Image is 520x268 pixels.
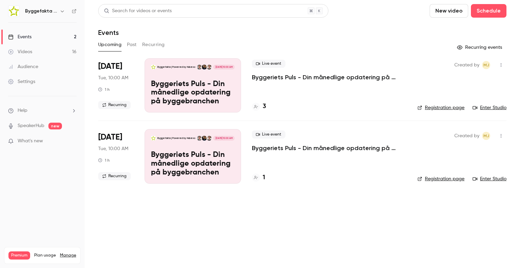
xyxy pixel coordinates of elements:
[18,107,27,114] span: Help
[202,136,207,141] img: Thomas Simonsen
[483,132,489,140] span: MJ
[98,75,128,81] span: Tue, 10:00 AM
[263,102,266,111] h4: 3
[417,176,464,182] a: Registration page
[157,137,195,140] p: Byggefakta | Powered by Hubexo
[8,251,30,260] span: Premium
[151,80,235,106] p: Byggeriets Puls - Din månedlige opdatering på byggebranchen
[417,104,464,111] a: Registration page
[104,7,172,15] div: Search for videos or events
[18,138,43,145] span: What's new
[252,144,407,152] a: Byggeriets Puls - Din månedlige opdatering på byggebranchen
[8,48,32,55] div: Videos
[98,28,119,37] h1: Events
[142,39,165,50] button: Recurring
[98,58,134,112] div: Oct 28 Tue, 10:00 AM (Europe/Copenhagen)
[98,61,122,72] span: [DATE]
[98,132,122,143] span: [DATE]
[202,65,207,69] img: Thomas Simonsen
[145,129,241,183] a: Byggeriets Puls - Din månedlige opdatering på byggebranchenByggefakta | Powered by HubexoRasmus S...
[98,158,110,163] div: 1 h
[197,136,202,141] img: Lasse Lundqvist
[454,132,479,140] span: Created by
[98,129,134,183] div: Nov 25 Tue, 10:00 AM (Europe/Copenhagen)
[207,65,212,69] img: Rasmus Schulian
[25,8,57,15] h6: Byggefakta | Powered by Hubexo
[151,151,235,177] p: Byggeriets Puls - Din månedlige opdatering på byggebranchen
[197,65,202,69] img: Lasse Lundqvist
[483,61,489,69] span: MJ
[473,176,506,182] a: Enter Studio
[454,42,506,53] button: Recurring events
[98,145,128,152] span: Tue, 10:00 AM
[454,61,479,69] span: Created by
[8,78,35,85] div: Settings
[252,102,266,111] a: 3
[471,4,506,18] button: Schedule
[145,58,241,112] a: Byggeriets Puls - Din månedlige opdatering på byggebranchenByggefakta | Powered by HubexoRasmus S...
[157,65,195,69] p: Byggefakta | Powered by Hubexo
[473,104,506,111] a: Enter Studio
[98,172,131,180] span: Recurring
[213,65,234,69] span: [DATE] 10:00 AM
[430,4,468,18] button: New video
[8,34,31,40] div: Events
[8,107,77,114] li: help-dropdown-opener
[252,130,285,139] span: Live event
[98,39,122,50] button: Upcoming
[48,123,62,129] span: new
[207,136,212,141] img: Rasmus Schulian
[252,73,407,81] a: Byggeriets Puls - Din månedlige opdatering på byggebranchen
[263,173,265,182] h4: 1
[8,63,38,70] div: Audience
[482,61,490,69] span: Mads Toft Jensen
[34,253,56,258] span: Plan usage
[98,101,131,109] span: Recurring
[98,87,110,92] div: 1 h
[18,122,44,129] a: SpeakerHub
[252,173,265,182] a: 1
[252,60,285,68] span: Live event
[60,253,76,258] a: Manage
[8,6,19,17] img: Byggefakta | Powered by Hubexo
[151,65,156,69] img: Byggeriets Puls - Din månedlige opdatering på byggebranchen
[151,136,156,141] img: Byggeriets Puls - Din månedlige opdatering på byggebranchen
[482,132,490,140] span: Mads Toft Jensen
[213,136,234,141] span: [DATE] 10:00 AM
[127,39,137,50] button: Past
